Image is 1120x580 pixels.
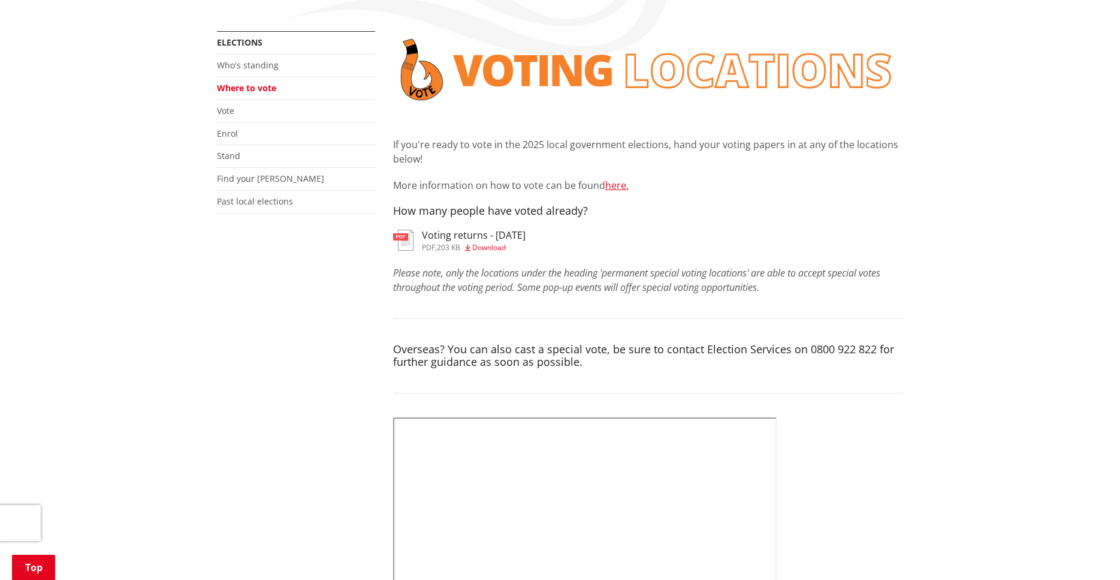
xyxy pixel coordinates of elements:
div: , [422,244,526,251]
a: Elections [217,37,262,48]
a: Stand [217,150,240,161]
a: Where to vote [217,82,276,94]
a: Past local elections [217,196,293,207]
h3: Voting returns - [DATE] [422,230,526,241]
iframe: Messenger Launcher [1065,530,1108,573]
a: Vote [217,105,234,116]
a: Top [12,555,55,580]
a: here. [605,179,629,192]
img: voting locations banner [393,31,904,108]
span: pdf [422,242,435,253]
a: Find your [PERSON_NAME] [217,173,324,184]
a: Who's standing [217,59,279,71]
span: Download [472,242,506,253]
a: Enrol [217,128,238,139]
h4: How many people have voted already? [393,205,904,218]
em: Please note, only the locations under the heading 'permanent special voting locations' are able t... [393,266,880,294]
a: Voting returns - [DATE] pdf,203 KB Download [393,230,526,251]
span: 203 KB [437,242,460,253]
h4: Overseas? You can also cast a special vote, be sure to contact Election Services on 0800 922 822 ... [393,343,904,369]
p: More information on how to vote can be found [393,178,904,193]
img: document-pdf.svg [393,230,413,251]
p: If you're ready to vote in the 2025 local government elections, hand your voting papers in at any... [393,137,904,166]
